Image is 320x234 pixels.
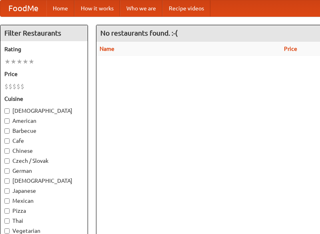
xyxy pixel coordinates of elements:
input: Mexican [4,198,10,204]
li: ★ [4,57,10,66]
a: Price [284,46,297,52]
label: Cafe [4,137,84,145]
h5: Rating [4,45,84,53]
label: Chinese [4,147,84,155]
label: Japanese [4,187,84,195]
li: ★ [22,57,28,66]
input: Pizza [4,208,10,214]
input: American [4,118,10,124]
input: Vegetarian [4,228,10,234]
input: German [4,168,10,174]
ng-pluralize: No restaurants found. :-( [100,29,178,37]
li: ★ [16,57,22,66]
label: Pizza [4,207,84,215]
input: Barbecue [4,128,10,134]
label: American [4,117,84,125]
a: Recipe videos [162,0,210,16]
h5: Cuisine [4,95,84,103]
li: $ [20,82,24,91]
label: German [4,167,84,175]
a: Who we are [120,0,162,16]
li: $ [16,82,20,91]
h5: Price [4,70,84,78]
li: ★ [10,57,16,66]
a: Home [46,0,74,16]
label: [DEMOGRAPHIC_DATA] [4,107,84,115]
label: Czech / Slovak [4,157,84,165]
li: ★ [28,57,34,66]
label: Mexican [4,197,84,205]
input: Japanese [4,188,10,194]
input: [DEMOGRAPHIC_DATA] [4,178,10,184]
li: $ [12,82,16,91]
a: Name [100,46,114,52]
input: [DEMOGRAPHIC_DATA] [4,108,10,114]
h4: Filter Restaurants [0,25,88,41]
li: $ [4,82,8,91]
a: FoodMe [0,0,46,16]
input: Thai [4,218,10,224]
label: Thai [4,217,84,225]
label: [DEMOGRAPHIC_DATA] [4,177,84,185]
input: Cafe [4,138,10,144]
a: How it works [74,0,120,16]
input: Chinese [4,148,10,154]
input: Czech / Slovak [4,158,10,164]
label: Barbecue [4,127,84,135]
li: $ [8,82,12,91]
